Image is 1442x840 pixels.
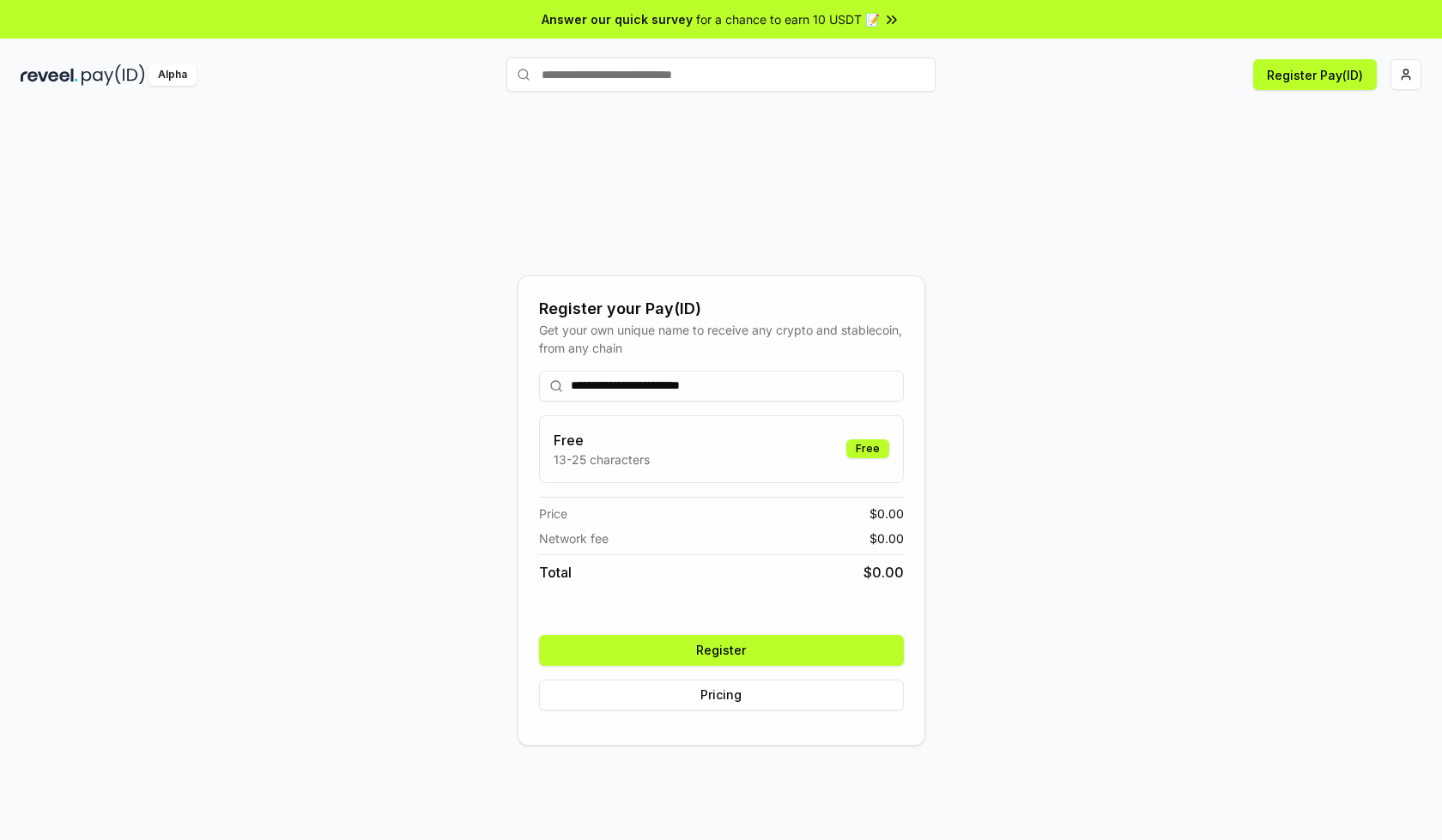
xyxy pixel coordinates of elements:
button: Pricing [539,680,904,710]
button: Register Pay(ID) [1253,59,1377,90]
div: Register your Pay(ID) [539,297,904,321]
span: $ 0.00 [869,505,904,523]
span: Answer our quick survey [542,10,693,28]
h3: Free [554,430,650,450]
span: Price [539,505,567,523]
div: Free [846,439,889,458]
span: Network fee [539,529,609,547]
span: for a chance to earn 10 USDT 📝 [696,10,880,28]
button: Register [539,635,904,666]
img: reveel_dark [21,64,78,86]
span: Total [539,562,572,583]
div: Alpha [148,64,197,86]
img: pay_id [82,64,145,86]
div: Get your own unique name to receive any crypto and stablecoin, from any chain [539,321,904,357]
span: $ 0.00 [869,529,904,547]
span: $ 0.00 [863,562,904,583]
p: 13-25 characters [554,450,650,468]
